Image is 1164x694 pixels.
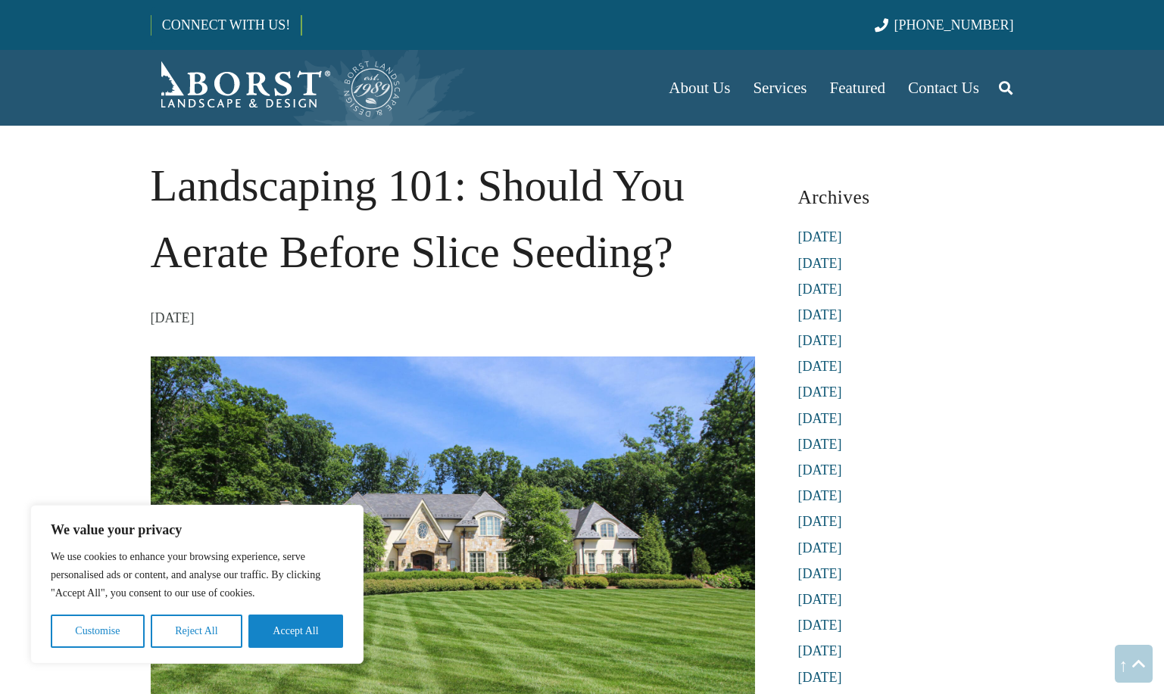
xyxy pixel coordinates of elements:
[798,384,842,400] a: [DATE]
[798,566,842,581] a: [DATE]
[897,50,991,126] a: Contact Us
[908,79,979,97] span: Contact Us
[1115,645,1153,683] a: Back to top
[798,643,842,658] a: [DATE]
[819,50,897,126] a: Featured
[753,79,807,97] span: Services
[798,333,842,348] a: [DATE]
[248,615,343,648] button: Accept All
[798,437,842,452] a: [DATE]
[991,69,1021,107] a: Search
[657,50,741,126] a: About Us
[798,180,1014,214] h3: Archives
[798,229,842,244] a: [DATE]
[151,7,301,43] a: CONNECT WITH US!
[51,548,343,602] p: We use cookies to enhance your browsing experience, serve personalised ads or content, and analys...
[30,505,364,664] div: We value your privacy
[151,615,242,648] button: Reject All
[798,670,842,685] a: [DATE]
[51,521,343,539] p: We value your privacy
[894,17,1014,33] span: [PHONE_NUMBER]
[798,540,842,556] a: [DATE]
[830,79,885,97] span: Featured
[875,17,1013,33] a: [PHONE_NUMBER]
[669,79,730,97] span: About Us
[151,307,195,329] time: 21 July 2023 at 09:18:51 America/New_York
[798,282,842,297] a: [DATE]
[798,256,842,271] a: [DATE]
[151,58,402,118] a: Borst-Logo
[51,615,145,648] button: Customise
[798,592,842,607] a: [DATE]
[798,514,842,529] a: [DATE]
[798,618,842,633] a: [DATE]
[798,411,842,426] a: [DATE]
[798,488,842,503] a: [DATE]
[798,307,842,322] a: [DATE]
[741,50,818,126] a: Services
[798,359,842,374] a: [DATE]
[151,153,755,286] h1: Landscaping 101: Should You Aerate Before Slice Seeding?
[798,462,842,478] a: [DATE]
